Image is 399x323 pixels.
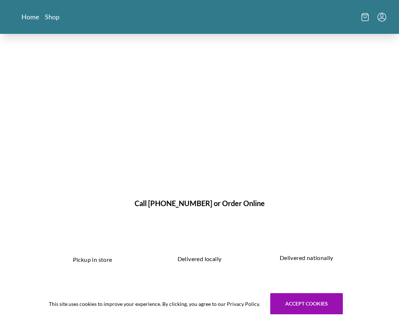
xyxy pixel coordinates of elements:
[270,293,343,314] button: Accept cookies
[178,6,221,28] a: Logo
[30,198,369,209] h1: Call [PHONE_NUMBER] or Order Online
[48,254,137,265] p: Pickup in store
[178,6,221,26] img: logo
[83,232,102,252] img: pickup in store
[155,253,244,265] p: Delivered locally
[49,300,260,308] span: This site uses cookies to improve your experience. By clicking, you agree to our Privacy Policy.
[377,13,386,21] button: Menu
[290,232,323,250] img: delivered nationally
[185,232,214,251] img: delivered locally
[45,12,59,21] a: Shop
[262,252,351,264] p: Delivered nationally
[22,12,39,21] a: Home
